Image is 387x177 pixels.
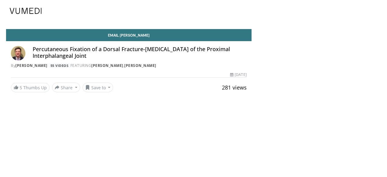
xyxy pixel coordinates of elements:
img: VuMedi Logo [10,8,42,14]
a: Email [PERSON_NAME] [6,29,252,41]
a: [PERSON_NAME] [91,63,123,68]
div: By FEATURING , [11,63,247,68]
a: [PERSON_NAME] [15,63,47,68]
a: [PERSON_NAME] [124,63,156,68]
img: Avatar [11,46,25,61]
a: 55 Videos [48,63,70,68]
span: 281 views [222,84,247,91]
button: Save to [83,83,113,92]
div: [DATE] [230,72,246,77]
span: 5 [20,85,22,90]
a: 5 Thumbs Up [11,83,50,92]
h4: Percutaneous Fixation of a Dorsal Fracture-[MEDICAL_DATA] of the Proximal Interphalangeal Joint [33,46,247,59]
button: Share [52,83,80,92]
